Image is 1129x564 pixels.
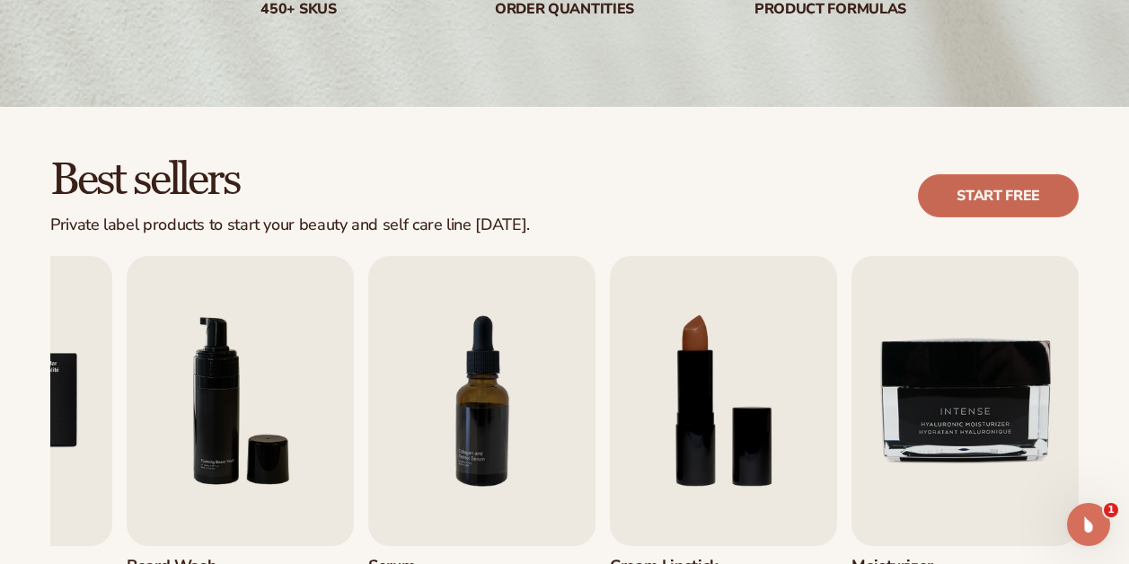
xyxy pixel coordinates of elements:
div: Private label products to start your beauty and self care line [DATE]. [50,216,530,235]
h2: Best sellers [50,157,530,205]
span: 1 [1104,503,1118,517]
a: Start free [918,174,1079,217]
iframe: Intercom live chat [1067,503,1110,546]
